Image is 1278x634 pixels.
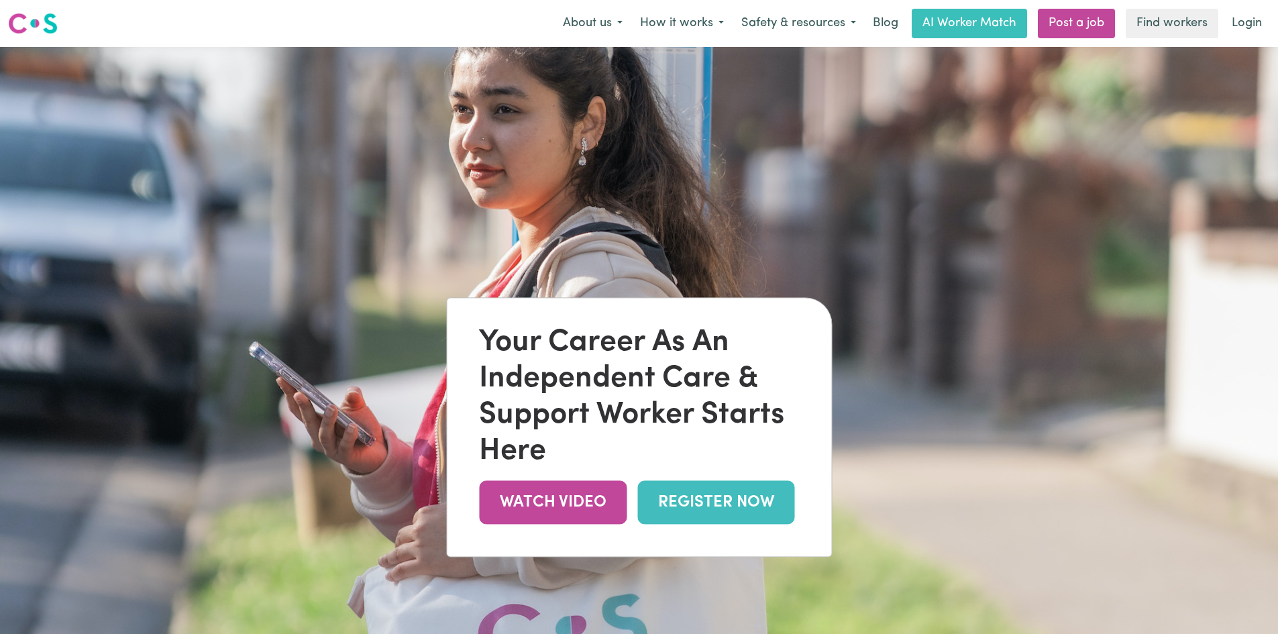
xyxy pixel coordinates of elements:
[554,9,631,38] button: About us
[733,9,865,38] button: Safety & resources
[912,9,1027,38] a: AI Worker Match
[8,8,58,39] a: Careseekers logo
[1224,9,1270,38] a: Login
[479,325,799,470] div: Your Career As An Independent Care & Support Worker Starts Here
[1126,9,1218,38] a: Find workers
[8,11,58,36] img: Careseekers logo
[637,480,794,524] a: REGISTER NOW
[479,480,627,524] a: WATCH VIDEO
[1038,9,1115,38] a: Post a job
[631,9,733,38] button: How it works
[865,9,906,38] a: Blog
